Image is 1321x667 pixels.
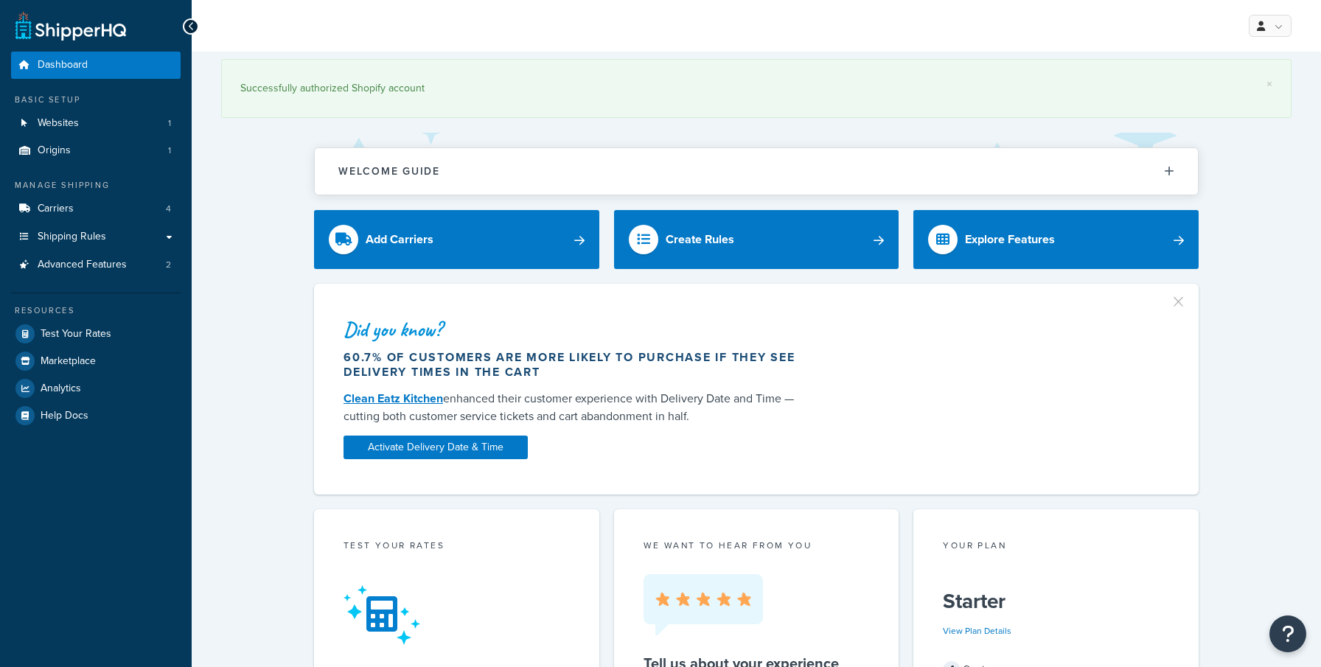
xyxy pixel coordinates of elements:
[344,350,809,380] div: 60.7% of customers are more likely to purchase if they see delivery times in the cart
[11,251,181,279] li: Advanced Features
[11,137,181,164] li: Origins
[168,117,171,130] span: 1
[11,251,181,279] a: Advanced Features2
[338,166,440,177] h2: Welcome Guide
[344,436,528,459] a: Activate Delivery Date & Time
[38,144,71,157] span: Origins
[11,304,181,317] div: Resources
[11,321,181,347] a: Test Your Rates
[240,78,1272,99] div: Successfully authorized Shopify account
[366,229,433,250] div: Add Carriers
[344,319,809,340] div: Did you know?
[41,410,88,422] span: Help Docs
[11,52,181,79] a: Dashboard
[11,110,181,137] li: Websites
[666,229,734,250] div: Create Rules
[11,94,181,106] div: Basic Setup
[11,137,181,164] a: Origins1
[41,355,96,368] span: Marketplace
[965,229,1055,250] div: Explore Features
[11,348,181,374] a: Marketplace
[943,590,1169,613] h5: Starter
[11,179,181,192] div: Manage Shipping
[315,148,1198,195] button: Welcome Guide
[344,539,570,556] div: Test your rates
[344,390,809,425] div: enhanced their customer experience with Delivery Date and Time — cutting both customer service ti...
[943,539,1169,556] div: Your Plan
[11,195,181,223] a: Carriers4
[11,195,181,223] li: Carriers
[168,144,171,157] span: 1
[38,117,79,130] span: Websites
[166,259,171,271] span: 2
[11,375,181,402] a: Analytics
[11,110,181,137] a: Websites1
[1269,615,1306,652] button: Open Resource Center
[11,402,181,429] a: Help Docs
[11,223,181,251] a: Shipping Rules
[38,59,88,71] span: Dashboard
[166,203,171,215] span: 4
[1266,78,1272,90] a: ×
[41,328,111,341] span: Test Your Rates
[38,231,106,243] span: Shipping Rules
[38,259,127,271] span: Advanced Features
[943,624,1011,638] a: View Plan Details
[314,210,599,269] a: Add Carriers
[41,383,81,395] span: Analytics
[614,210,899,269] a: Create Rules
[644,539,870,552] p: we want to hear from you
[344,390,443,407] a: Clean Eatz Kitchen
[38,203,74,215] span: Carriers
[913,210,1199,269] a: Explore Features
